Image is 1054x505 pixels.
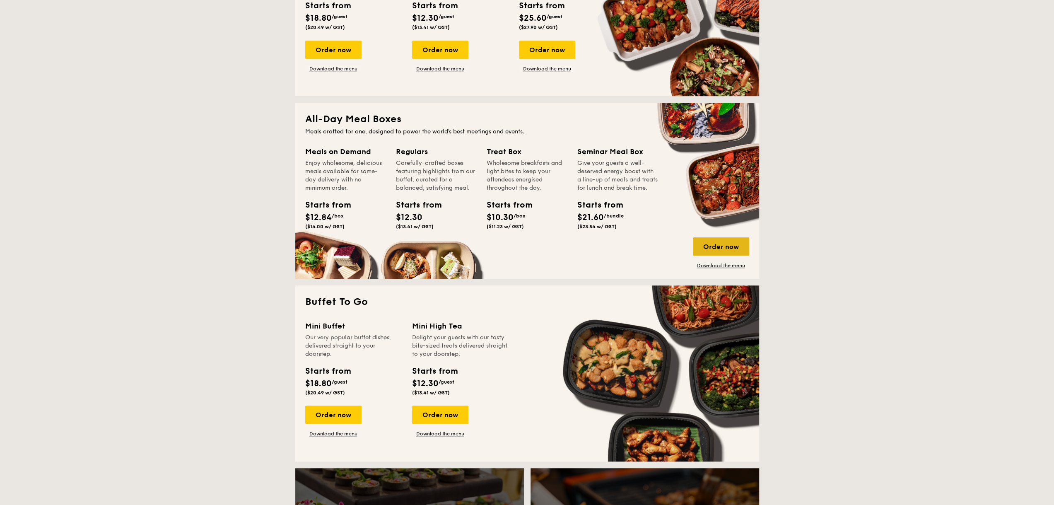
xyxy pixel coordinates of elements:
span: $12.30 [412,379,439,389]
div: Order now [412,41,468,59]
span: $18.80 [305,13,332,23]
span: ($11.23 w/ GST) [487,224,524,230]
a: Download the menu [693,262,749,269]
div: Our very popular buffet dishes, delivered straight to your doorstep. [305,333,402,358]
div: Starts from [577,199,615,211]
div: Order now [519,41,575,59]
div: Order now [412,406,468,424]
a: Download the menu [305,65,362,72]
div: Regulars [396,146,477,157]
span: ($20.49 w/ GST) [305,24,345,30]
span: $12.84 [305,213,332,222]
span: /guest [547,14,562,19]
div: Wholesome breakfasts and light bites to keep your attendees energised throughout the day. [487,159,567,192]
div: Give your guests a well-deserved energy boost with a line-up of meals and treats for lunch and br... [577,159,658,192]
div: Carefully-crafted boxes featuring highlights from our buffet, curated for a balanced, satisfying ... [396,159,477,192]
span: /box [514,213,526,219]
span: $18.80 [305,379,332,389]
span: /guest [332,14,347,19]
span: ($20.49 w/ GST) [305,390,345,396]
span: $12.30 [396,213,422,222]
div: Delight your guests with our tasty bite-sized treats delivered straight to your doorstep. [412,333,509,358]
div: Seminar Meal Box [577,146,658,157]
div: Mini Buffet [305,320,402,332]
div: Meals on Demand [305,146,386,157]
h2: All-Day Meal Boxes [305,113,749,126]
a: Download the menu [305,430,362,437]
div: Starts from [487,199,524,211]
span: $25.60 [519,13,547,23]
span: ($13.41 w/ GST) [412,24,450,30]
span: /box [332,213,344,219]
span: ($13.41 w/ GST) [412,390,450,396]
span: ($14.00 w/ GST) [305,224,345,230]
a: Download the menu [519,65,575,72]
div: Order now [305,41,362,59]
div: Order now [693,237,749,256]
span: ($13.41 w/ GST) [396,224,434,230]
span: ($27.90 w/ GST) [519,24,558,30]
div: Mini High Tea [412,320,509,332]
h2: Buffet To Go [305,295,749,309]
a: Download the menu [412,65,468,72]
div: Treat Box [487,146,567,157]
div: Order now [305,406,362,424]
span: ($23.54 w/ GST) [577,224,617,230]
div: Starts from [396,199,433,211]
span: $10.30 [487,213,514,222]
div: Starts from [305,365,350,377]
div: Starts from [305,199,342,211]
span: /guest [439,379,454,385]
span: /bundle [604,213,624,219]
div: Meals crafted for one, designed to power the world's best meetings and events. [305,128,749,136]
span: $12.30 [412,13,439,23]
span: $21.60 [577,213,604,222]
div: Enjoy wholesome, delicious meals available for same-day delivery with no minimum order. [305,159,386,192]
span: /guest [439,14,454,19]
span: /guest [332,379,347,385]
div: Starts from [412,365,457,377]
a: Download the menu [412,430,468,437]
